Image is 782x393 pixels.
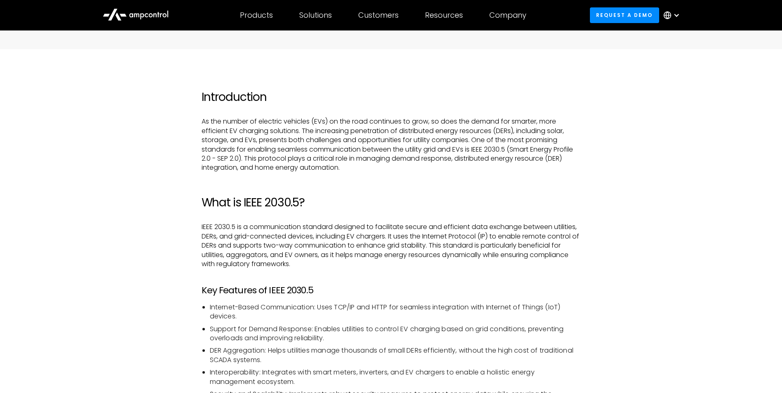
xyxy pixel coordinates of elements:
div: Company [489,11,526,20]
li: Internet-Based Communication: Uses TCP/IP and HTTP for seamless integration with Internet of Thin... [210,303,581,321]
div: Solutions [299,11,332,20]
div: Customers [358,11,399,20]
h2: What is IEEE 2030.5? [202,196,581,210]
p: As the number of electric vehicles (EVs) on the road continues to grow, so does the demand for sm... [202,117,581,172]
li: Support for Demand Response: Enables utilities to control EV charging based on grid conditions, p... [210,325,581,343]
p: IEEE 2030.5 is a communication standard designed to facilitate secure and efficient data exchange... [202,222,581,269]
li: DER Aggregation: Helps utilities manage thousands of small DERs efficiently, without the high cos... [210,346,581,365]
div: Resources [425,11,463,20]
a: Request a demo [590,7,659,23]
li: Interoperability: Integrates with smart meters, inverters, and EV chargers to enable a holistic e... [210,368,581,386]
h2: Introduction [202,90,581,104]
div: Products [240,11,273,20]
h3: Key Features of IEEE 2030.5 [202,285,581,296]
